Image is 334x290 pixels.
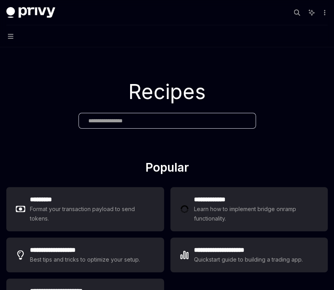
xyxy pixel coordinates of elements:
h2: Popular [6,160,328,178]
a: **** ****Format your transaction payload to send tokens. [6,187,164,231]
div: Format your transaction payload to send tokens. [30,204,155,223]
a: **** **** ***Learn how to implement bridge onramp functionality. [170,187,328,231]
div: Quickstart guide to building a trading app. [194,255,303,264]
img: dark logo [6,7,55,18]
div: Learn how to implement bridge onramp functionality. [194,204,319,223]
button: More actions [320,7,328,18]
div: Best tips and tricks to optimize your setup. [30,255,141,264]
